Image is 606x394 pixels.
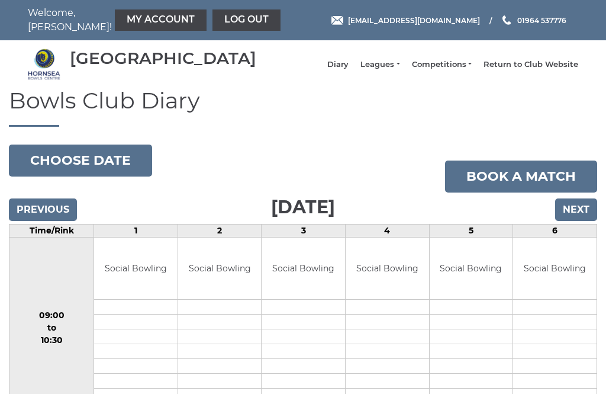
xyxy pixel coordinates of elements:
[360,59,399,70] a: Leagues
[348,15,480,24] span: [EMAIL_ADDRESS][DOMAIN_NAME]
[501,15,566,26] a: Phone us 01964 537776
[178,238,262,300] td: Social Bowling
[331,16,343,25] img: Email
[430,238,513,300] td: Social Bowling
[262,224,346,237] td: 3
[445,161,597,193] a: Book a match
[262,238,345,300] td: Social Bowling
[115,9,207,31] a: My Account
[513,238,597,300] td: Social Bowling
[178,224,262,237] td: 2
[28,6,247,34] nav: Welcome, [PERSON_NAME]!
[94,238,178,300] td: Social Bowling
[9,198,77,221] input: Previous
[9,88,597,127] h1: Bowls Club Diary
[412,59,472,70] a: Competitions
[513,224,597,237] td: 6
[94,224,178,237] td: 1
[9,224,94,237] td: Time/Rink
[70,49,256,68] div: [GEOGRAPHIC_DATA]
[327,59,349,70] a: Diary
[346,224,430,237] td: 4
[502,15,511,25] img: Phone us
[346,238,429,300] td: Social Bowling
[517,15,566,24] span: 01964 537776
[28,48,60,81] img: Hornsea Bowls Centre
[212,9,281,31] a: Log out
[331,15,480,26] a: Email [EMAIL_ADDRESS][DOMAIN_NAME]
[9,145,152,177] button: Choose date
[483,59,578,70] a: Return to Club Website
[429,224,513,237] td: 5
[555,198,597,221] input: Next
